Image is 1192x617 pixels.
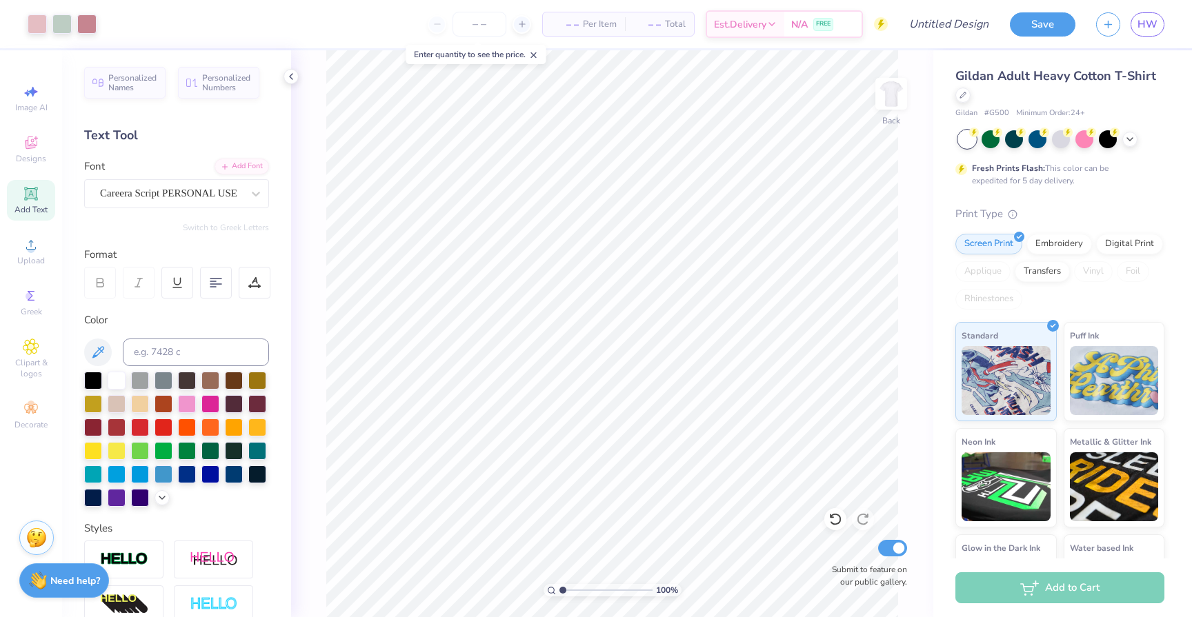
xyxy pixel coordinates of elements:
[955,206,1164,222] div: Print Type
[1070,452,1159,521] img: Metallic & Glitter Ink
[962,346,1051,415] img: Standard
[972,162,1142,187] div: This color can be expedited for 5 day delivery.
[1010,12,1075,37] button: Save
[972,163,1045,174] strong: Fresh Prints Flash:
[824,563,907,588] label: Submit to feature on our public gallery.
[1070,328,1099,343] span: Puff Ink
[123,338,269,366] input: e.g. 7428 c
[453,12,506,37] input: – –
[1070,346,1159,415] img: Puff Ink
[1074,261,1113,282] div: Vinyl
[1015,261,1070,282] div: Transfers
[190,596,238,612] img: Negative Space
[215,159,269,174] div: Add Font
[1070,540,1133,555] span: Water based Ink
[877,80,905,108] img: Back
[16,153,46,164] span: Designs
[1070,434,1151,449] span: Metallic & Glitter Ink
[816,19,831,29] span: FREE
[7,357,55,379] span: Clipart & logos
[84,312,269,328] div: Color
[962,540,1040,555] span: Glow in the Dark Ink
[108,73,157,92] span: Personalized Names
[962,434,995,449] span: Neon Ink
[84,159,105,174] label: Font
[1138,17,1158,32] span: HW
[955,68,1156,84] span: Gildan Adult Heavy Cotton T-Shirt
[1026,234,1092,254] div: Embroidery
[1096,234,1163,254] div: Digital Print
[406,45,546,64] div: Enter quantity to see the price.
[190,551,238,568] img: Shadow
[50,574,100,587] strong: Need help?
[898,10,1000,38] input: Untitled Design
[1016,108,1085,119] span: Minimum Order: 24 +
[14,419,48,430] span: Decorate
[14,204,48,215] span: Add Text
[583,17,617,32] span: Per Item
[962,452,1051,521] img: Neon Ink
[955,108,977,119] span: Gildan
[100,552,148,567] img: Stroke
[955,261,1011,282] div: Applique
[183,222,269,233] button: Switch to Greek Letters
[962,328,998,343] span: Standard
[100,594,148,616] img: 3d Illusion
[714,17,766,32] span: Est. Delivery
[882,114,900,127] div: Back
[15,102,48,113] span: Image AI
[955,289,1022,310] div: Rhinestones
[84,126,269,145] div: Text Tool
[665,17,686,32] span: Total
[84,520,269,536] div: Styles
[1117,261,1149,282] div: Foil
[17,255,45,266] span: Upload
[551,17,579,32] span: – –
[633,17,661,32] span: – –
[84,247,270,263] div: Format
[1131,12,1164,37] a: HW
[656,584,678,596] span: 100 %
[984,108,1009,119] span: # G500
[791,17,808,32] span: N/A
[955,234,1022,254] div: Screen Print
[21,306,42,317] span: Greek
[202,73,251,92] span: Personalized Numbers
